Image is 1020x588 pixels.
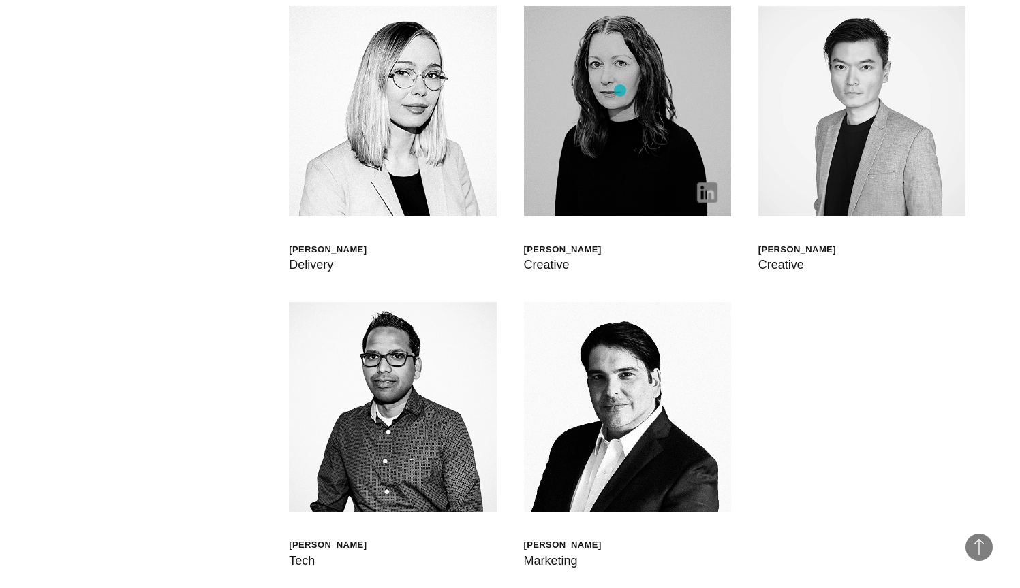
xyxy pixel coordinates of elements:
img: linkedin-born.png [697,182,717,203]
img: Mauricio Sauma [524,302,731,512]
div: [PERSON_NAME] [758,244,836,255]
div: Creative [758,255,836,274]
div: [PERSON_NAME] [289,244,367,255]
img: Jen Higgins [524,6,731,216]
div: [PERSON_NAME] [524,244,602,255]
img: Daniel Ng [758,6,965,216]
img: Walt Drkula [289,6,496,216]
div: Creative [524,255,602,274]
div: Marketing [524,551,602,570]
img: Santhana Krishnan [289,302,496,512]
div: [PERSON_NAME] [289,539,367,551]
div: Tech [289,551,367,570]
div: [PERSON_NAME] [524,539,602,551]
div: Delivery [289,255,367,274]
button: Back to Top [965,534,993,561]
